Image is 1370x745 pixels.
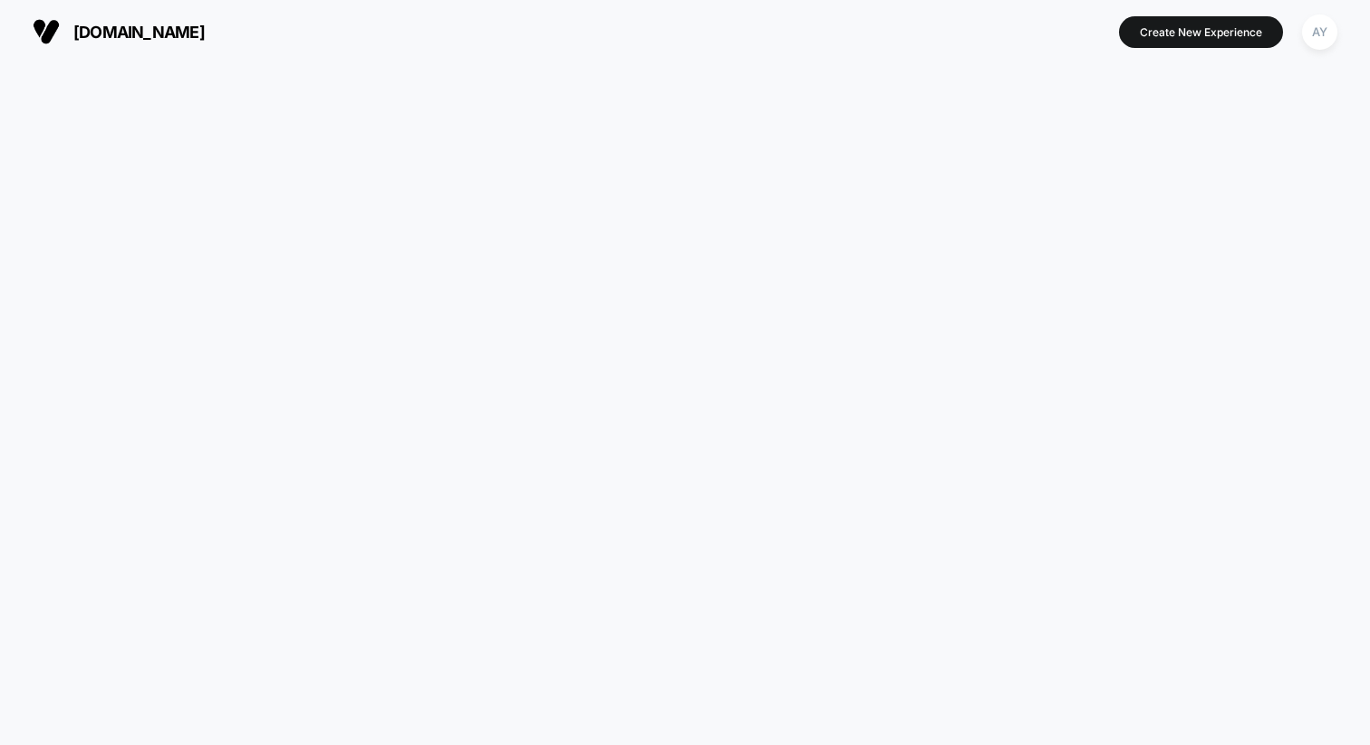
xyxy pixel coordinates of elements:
[1297,14,1343,51] button: AY
[27,17,210,46] button: [DOMAIN_NAME]
[33,18,60,45] img: Visually logo
[1119,16,1283,48] button: Create New Experience
[1302,14,1337,50] div: AY
[73,23,205,42] span: [DOMAIN_NAME]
